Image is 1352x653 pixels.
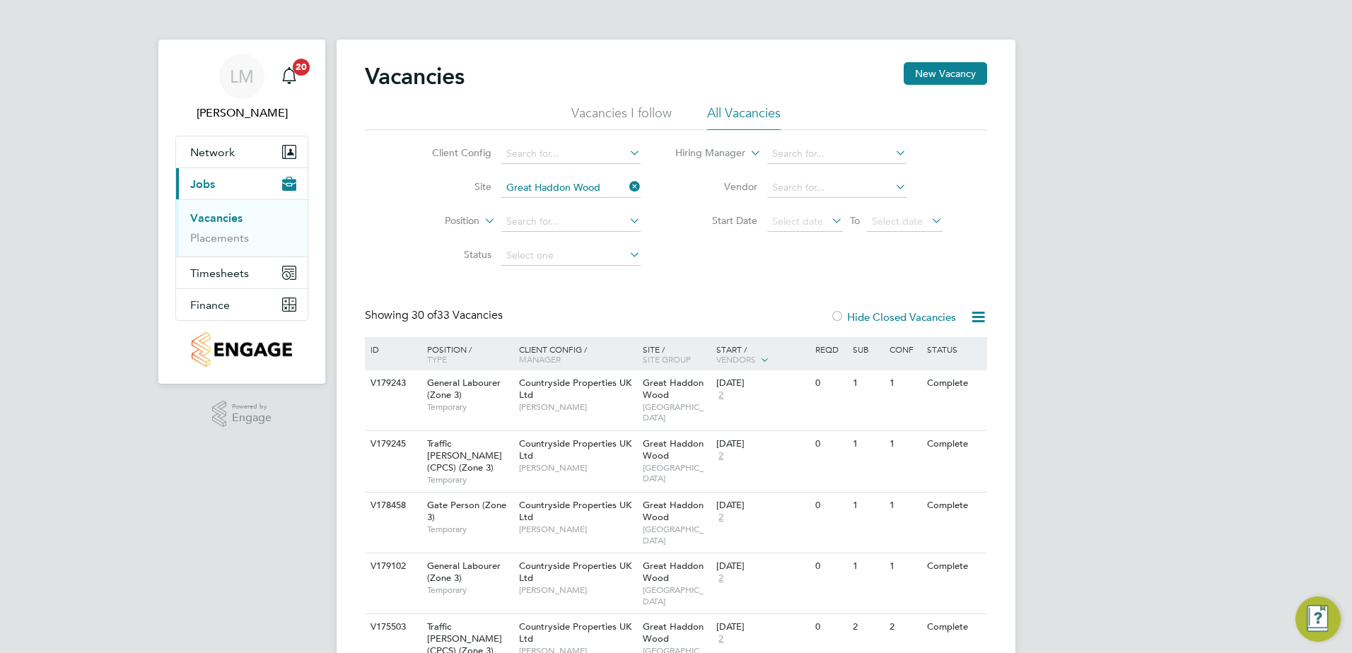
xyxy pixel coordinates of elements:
[175,105,308,122] span: Lauren Morton
[501,212,641,232] input: Search for...
[886,337,923,361] div: Conf
[427,499,506,523] span: Gate Person (Zone 3)
[427,560,501,584] span: General Labourer (Zone 3)
[716,512,725,524] span: 2
[812,553,849,580] div: 0
[515,337,639,371] div: Client Config /
[175,54,308,122] a: LM[PERSON_NAME]
[643,499,704,523] span: Great Haddon Wood
[923,431,985,457] div: Complete
[849,431,886,457] div: 1
[571,105,672,130] li: Vacancies I follow
[501,178,641,198] input: Search for...
[812,370,849,396] div: 0
[367,493,416,519] div: V178458
[519,524,636,535] span: [PERSON_NAME]
[849,337,886,361] div: Sub
[643,401,710,423] span: [GEOGRAPHIC_DATA]
[410,180,491,193] label: Site
[716,633,725,645] span: 2
[716,560,808,572] div: [DATE]
[427,524,512,535] span: Temporary
[427,401,512,413] span: Temporary
[412,308,437,322] span: 30 of
[923,370,985,396] div: Complete
[176,168,308,199] button: Jobs
[176,199,308,257] div: Jobs
[643,437,704,461] span: Great Haddon Wood
[367,553,416,580] div: V179102
[1295,596,1341,642] button: Engage Resource Center
[190,211,243,225] a: Vacancies
[427,437,502,473] span: Traffic [PERSON_NAME] (CPCS) (Zone 3)
[846,211,864,230] span: To
[190,177,215,191] span: Jobs
[410,248,491,261] label: Status
[643,353,691,365] span: Site Group
[176,289,308,320] button: Finance
[519,377,631,401] span: Countryside Properties UK Ltd
[716,353,756,365] span: Vendors
[772,215,823,228] span: Select date
[872,215,923,228] span: Select date
[275,54,303,99] a: 20
[716,500,808,512] div: [DATE]
[923,493,985,519] div: Complete
[849,370,886,396] div: 1
[716,377,808,389] div: [DATE]
[886,493,923,519] div: 1
[367,431,416,457] div: V179245
[501,246,641,266] input: Select one
[923,553,985,580] div: Complete
[886,370,923,396] div: 1
[519,437,631,461] span: Countryside Properties UK Ltd
[812,614,849,640] div: 0
[716,621,808,633] div: [DATE]
[643,524,710,546] span: [GEOGRAPHIC_DATA]
[830,310,956,324] label: Hide Closed Vacancies
[412,308,503,322] span: 33 Vacancies
[501,144,641,164] input: Search for...
[713,337,812,372] div: Start /
[767,178,907,198] input: Search for...
[416,337,515,371] div: Position /
[716,572,725,584] span: 2
[190,298,230,312] span: Finance
[365,62,465,90] h2: Vacancies
[365,308,506,323] div: Showing
[643,584,710,606] span: [GEOGRAPHIC_DATA]
[427,377,501,401] span: General Labourer (Zone 3)
[812,493,849,519] div: 0
[176,257,308,288] button: Timesheets
[664,146,745,160] label: Hiring Manager
[923,614,985,640] div: Complete
[230,67,254,86] span: LM
[192,332,291,367] img: countryside-properties-logo-retina.png
[190,146,235,159] span: Network
[410,146,491,159] label: Client Config
[812,337,849,361] div: Reqd
[519,584,636,596] span: [PERSON_NAME]
[519,499,631,523] span: Countryside Properties UK Ltd
[427,584,512,596] span: Temporary
[643,462,710,484] span: [GEOGRAPHIC_DATA]
[293,59,310,76] span: 20
[190,231,249,245] a: Placements
[923,337,985,361] div: Status
[886,614,923,640] div: 2
[427,474,512,486] span: Temporary
[707,105,781,130] li: All Vacancies
[232,401,272,413] span: Powered by
[212,401,272,428] a: Powered byEngage
[767,144,907,164] input: Search for...
[232,412,272,424] span: Engage
[190,266,249,280] span: Timesheets
[175,332,308,367] a: Go to home page
[886,431,923,457] div: 1
[643,560,704,584] span: Great Haddon Wood
[716,438,808,450] div: [DATE]
[367,370,416,396] div: V179243
[519,620,631,645] span: Countryside Properties UK Ltd
[849,493,886,519] div: 1
[176,136,308,167] button: Network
